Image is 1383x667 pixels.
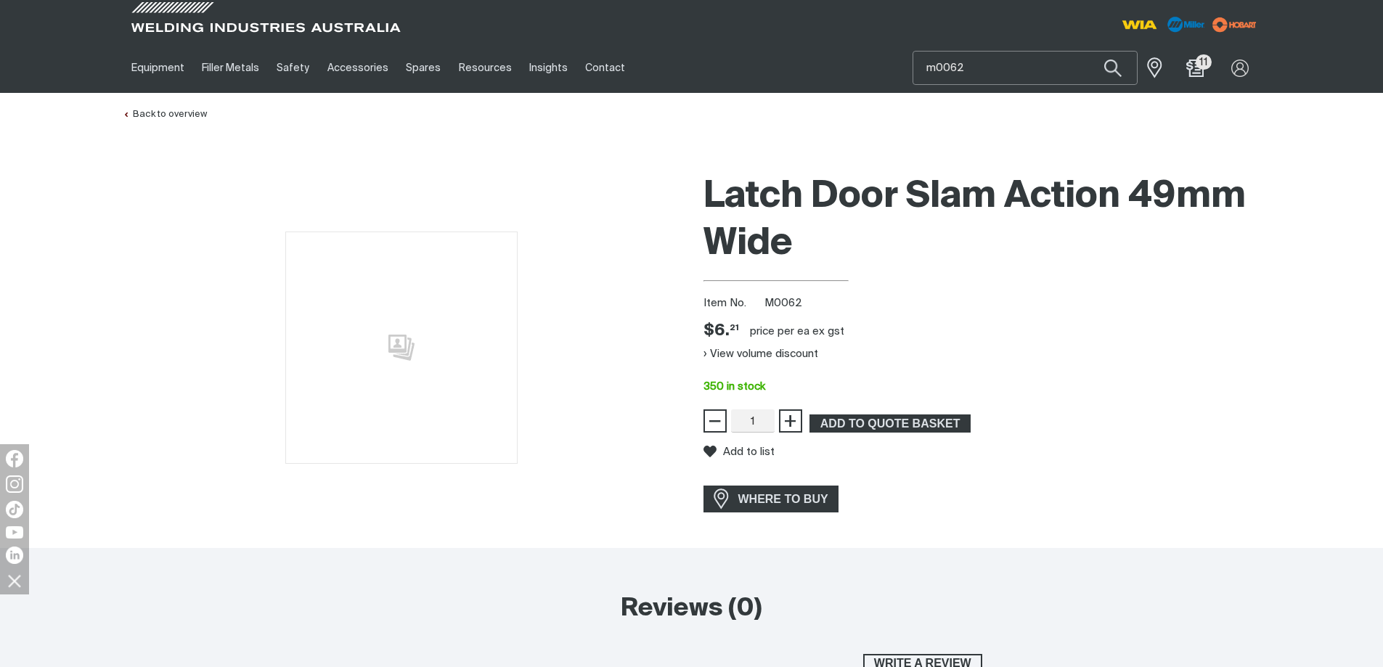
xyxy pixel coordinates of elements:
img: hide socials [2,568,27,593]
a: WHERE TO BUY [703,486,839,512]
span: 350 in stock [703,381,765,392]
a: Filler Metals [193,43,268,93]
img: Facebook [6,450,23,467]
a: Spares [397,43,449,93]
nav: Main [123,43,976,93]
a: Resources [449,43,520,93]
span: WHERE TO BUY [729,488,838,511]
a: Contact [576,43,634,93]
a: Equipment [123,43,193,93]
img: LinkedIn [6,547,23,564]
div: ex gst [812,324,844,339]
span: M0062 [764,298,802,308]
a: Insights [521,43,576,93]
a: Accessories [319,43,397,93]
h1: Latch Door Slam Action 49mm Wide [703,173,1261,268]
span: Add to list [723,446,775,458]
img: miller [1208,14,1261,36]
button: Add to list [703,445,775,458]
button: Add Latch Door Slam Action 49mm Wide to the shopping cart [809,414,971,433]
input: Product name or item number... [913,52,1137,84]
button: Search products [1088,51,1138,85]
span: Item No. [703,295,762,312]
a: Safety [268,43,318,93]
img: TikTok [6,501,23,518]
span: ADD TO QUOTE BASKET [811,414,969,433]
a: Back to overview [123,110,207,119]
img: Instagram [6,475,23,493]
img: YouTube [6,526,23,539]
span: − [708,409,722,433]
sup: 21 [730,324,739,332]
img: No image for this product [285,232,518,464]
span: + [783,409,797,433]
button: View volume discount [703,342,818,365]
div: price per EA [750,324,809,339]
span: $6. [703,321,739,342]
h2: Reviews (0) [401,593,982,625]
div: Price [703,321,739,342]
